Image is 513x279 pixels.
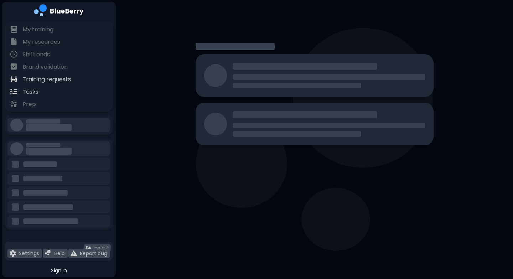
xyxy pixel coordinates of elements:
[22,88,38,96] p: Tasks
[86,246,91,251] img: logout
[10,63,17,70] img: file icon
[54,250,65,257] p: Help
[80,250,107,257] p: Report bug
[10,26,17,33] img: file icon
[22,63,68,71] p: Brand validation
[10,250,16,257] img: file icon
[5,264,113,277] button: Sign in
[10,88,17,95] img: file icon
[34,4,84,19] img: company logo
[22,50,50,59] p: Shift ends
[71,250,77,257] img: file icon
[10,38,17,45] img: file icon
[22,38,60,46] p: My resources
[10,76,17,83] img: file icon
[10,51,17,58] img: file icon
[22,100,36,109] p: Prep
[51,267,67,274] span: Sign in
[22,25,53,34] p: My training
[45,250,51,257] img: file icon
[93,245,109,251] span: Log out
[10,100,17,108] img: file icon
[19,250,39,257] p: Settings
[22,75,71,84] p: Training requests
